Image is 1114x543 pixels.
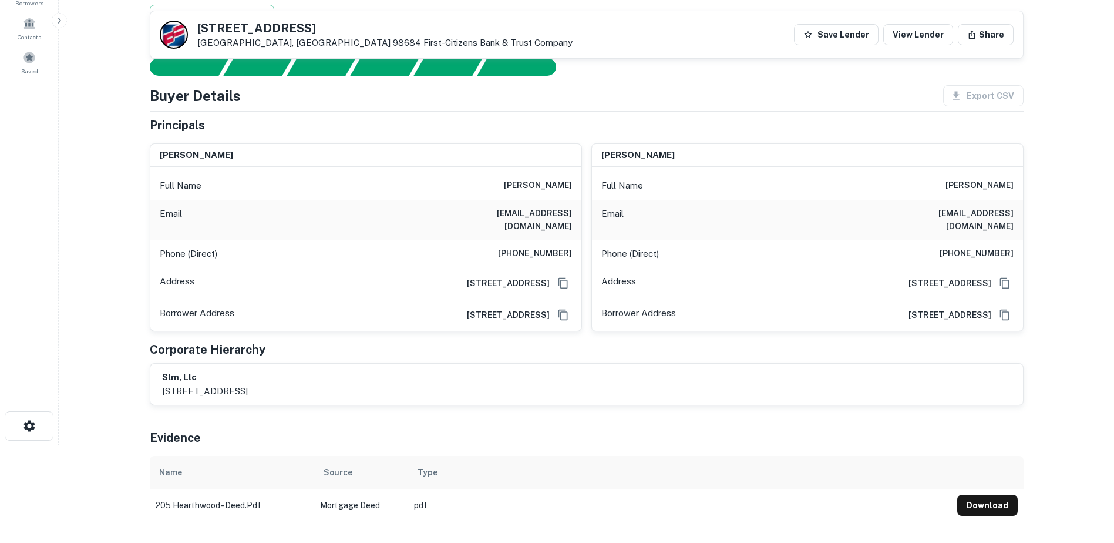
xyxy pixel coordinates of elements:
[996,306,1014,324] button: Copy Address
[18,32,41,42] span: Contacts
[4,12,55,44] a: Contacts
[601,306,676,324] p: Borrower Address
[150,85,241,106] h4: Buyer Details
[21,66,38,76] span: Saved
[136,58,224,76] div: Sending borrower request to AI...
[945,179,1014,193] h6: [PERSON_NAME]
[159,465,182,480] div: Name
[423,38,573,48] a: First-citizens Bank & Trust Company
[287,58,355,76] div: Documents found, AI parsing details...
[150,429,201,447] h5: Evidence
[150,5,274,26] button: View Property Details
[408,456,951,489] th: Type
[504,179,572,193] h6: [PERSON_NAME]
[457,277,550,290] a: [STREET_ADDRESS]
[350,58,419,76] div: Principals found, AI now looking for contact information...
[477,58,570,76] div: AI fulfillment process complete.
[498,247,572,261] h6: [PHONE_NUMBER]
[601,207,624,233] p: Email
[160,179,201,193] p: Full Name
[957,495,1018,516] button: Download
[940,247,1014,261] h6: [PHONE_NUMBER]
[150,341,265,358] h5: Corporate Hierarchy
[324,465,352,480] div: Source
[150,456,1024,522] div: scrollable content
[601,274,636,292] p: Address
[197,38,573,48] p: [GEOGRAPHIC_DATA], [GEOGRAPHIC_DATA] 98684
[162,371,248,384] h6: slm, llc
[162,384,248,398] p: [STREET_ADDRESS]
[457,309,550,321] a: [STREET_ADDRESS]
[554,274,572,292] button: Copy Address
[899,309,991,321] a: [STREET_ADDRESS]
[160,306,234,324] p: Borrower Address
[883,24,953,45] a: View Lender
[160,149,233,162] h6: [PERSON_NAME]
[223,58,292,76] div: Your request is received and processing...
[601,179,643,193] p: Full Name
[958,24,1014,45] button: Share
[4,46,55,78] a: Saved
[554,306,572,324] button: Copy Address
[1055,449,1114,505] iframe: Chat Widget
[150,456,314,489] th: Name
[150,489,314,522] td: 205 hearthwood - deed.pdf
[160,274,194,292] p: Address
[413,58,482,76] div: Principals found, still searching for contact information. This may take time...
[601,247,659,261] p: Phone (Direct)
[794,24,879,45] button: Save Lender
[996,274,1014,292] button: Copy Address
[431,207,572,233] h6: [EMAIL_ADDRESS][DOMAIN_NAME]
[418,465,437,480] div: Type
[899,277,991,290] a: [STREET_ADDRESS]
[873,207,1014,233] h6: [EMAIL_ADDRESS][DOMAIN_NAME]
[314,489,408,522] td: Mortgage Deed
[601,149,675,162] h6: [PERSON_NAME]
[197,22,573,34] h5: [STREET_ADDRESS]
[160,247,217,261] p: Phone (Direct)
[150,116,205,134] h5: Principals
[314,456,408,489] th: Source
[408,489,951,522] td: pdf
[160,207,182,233] p: Email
